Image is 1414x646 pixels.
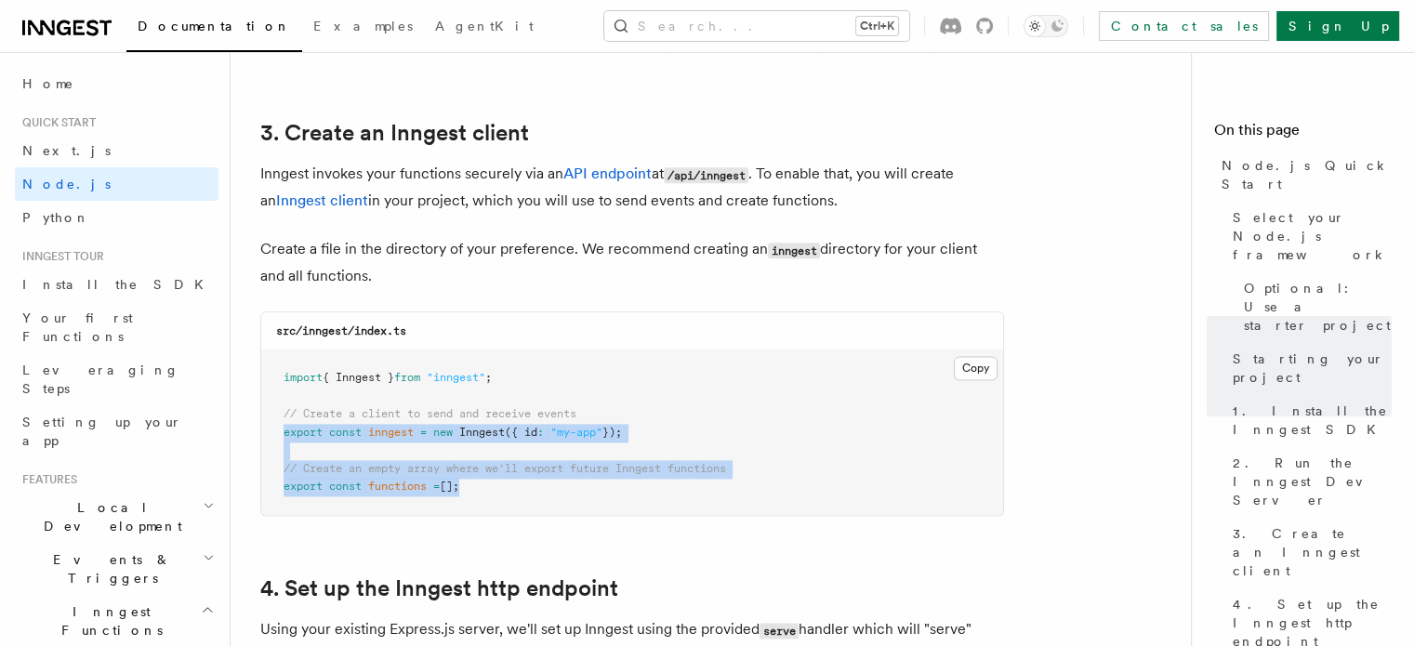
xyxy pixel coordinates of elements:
[537,426,544,439] span: :
[602,426,622,439] span: });
[15,550,203,587] span: Events & Triggers
[1214,149,1392,201] a: Node.js Quick Start
[1222,156,1392,193] span: Node.js Quick Start
[260,575,618,601] a: 4. Set up the Inngest http endpoint
[1236,271,1392,342] a: Optional: Use a starter project
[1244,279,1392,335] span: Optional: Use a starter project
[276,191,368,209] a: Inngest client
[505,426,537,439] span: ({ id
[368,480,427,493] span: functions
[22,277,215,292] span: Install the SDK
[563,165,652,182] a: API endpoint
[433,426,453,439] span: new
[1225,446,1392,517] a: 2. Run the Inngest Dev Server
[1225,394,1392,446] a: 1. Install the Inngest SDK
[440,480,459,493] span: [];
[22,210,90,225] span: Python
[15,498,203,535] span: Local Development
[22,363,179,396] span: Leveraging Steps
[15,249,104,264] span: Inngest tour
[15,268,218,301] a: Install the SDK
[1233,349,1392,387] span: Starting your project
[604,11,909,41] button: Search...Ctrl+K
[284,426,323,439] span: export
[15,405,218,457] a: Setting up your app
[1233,208,1392,264] span: Select your Node.js framework
[15,134,218,167] a: Next.js
[329,480,362,493] span: const
[22,74,74,93] span: Home
[313,19,413,33] span: Examples
[284,462,726,475] span: // Create an empty array where we'll export future Inngest functions
[394,371,420,384] span: from
[15,472,77,487] span: Features
[284,407,576,420] span: // Create a client to send and receive events
[1233,454,1392,509] span: 2. Run the Inngest Dev Server
[856,17,898,35] kbd: Ctrl+K
[15,353,218,405] a: Leveraging Steps
[260,120,529,146] a: 3. Create an Inngest client
[22,177,111,191] span: Node.js
[424,6,545,50] a: AgentKit
[1233,524,1392,580] span: 3. Create an Inngest client
[433,480,440,493] span: =
[1024,15,1068,37] button: Toggle dark mode
[260,161,1004,214] p: Inngest invokes your functions securely via an at . To enable that, you will create an in your pr...
[15,491,218,543] button: Local Development
[22,310,133,344] span: Your first Functions
[284,371,323,384] span: import
[15,67,218,100] a: Home
[22,143,111,158] span: Next.js
[550,426,602,439] span: "my-app"
[260,236,1004,289] p: Create a file in the directory of your preference. We recommend creating an directory for your cl...
[1214,119,1392,149] h4: On this page
[427,371,485,384] span: "inngest"
[138,19,291,33] span: Documentation
[329,426,362,439] span: const
[302,6,424,50] a: Examples
[15,167,218,201] a: Node.js
[284,480,323,493] span: export
[15,602,201,639] span: Inngest Functions
[760,623,799,639] code: serve
[15,543,218,595] button: Events & Triggers
[15,115,96,130] span: Quick start
[323,371,394,384] span: { Inngest }
[15,301,218,353] a: Your first Functions
[126,6,302,52] a: Documentation
[768,243,820,258] code: inngest
[1225,201,1392,271] a: Select your Node.js framework
[485,371,492,384] span: ;
[459,426,505,439] span: Inngest
[22,415,182,448] span: Setting up your app
[1233,402,1392,439] span: 1. Install the Inngest SDK
[420,426,427,439] span: =
[276,324,406,337] code: src/inngest/index.ts
[664,167,748,183] code: /api/inngest
[1225,517,1392,587] a: 3. Create an Inngest client
[954,356,998,380] button: Copy
[1225,342,1392,394] a: Starting your project
[368,426,414,439] span: inngest
[15,201,218,234] a: Python
[1099,11,1269,41] a: Contact sales
[435,19,534,33] span: AgentKit
[1276,11,1399,41] a: Sign Up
